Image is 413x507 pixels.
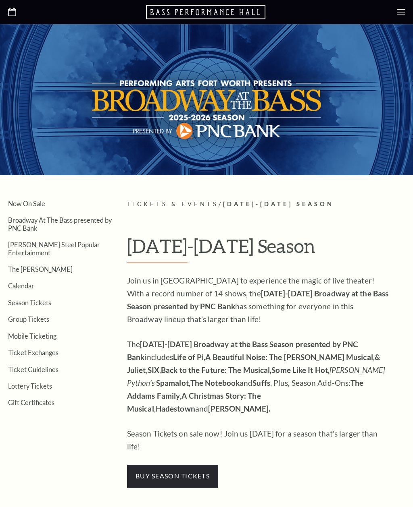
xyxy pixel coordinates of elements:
strong: Life of Pi [173,352,204,362]
strong: Some Like It Hot [271,365,328,375]
a: Mobile Ticketing [8,332,56,340]
strong: [PERSON_NAME]. [208,404,270,413]
p: Join us in [GEOGRAPHIC_DATA] to experience the magic of live theater! With a record number of 14 ... [127,274,389,326]
strong: Back to the Future: The Musical [161,365,270,375]
a: Ticket Exchanges [8,349,58,356]
em: [PERSON_NAME] Python’s [127,365,385,387]
strong: The Addams Family [127,378,363,400]
a: [PERSON_NAME] Steel Popular Entertainment [8,241,100,256]
a: Ticket Guidelines [8,366,58,373]
strong: Hadestown [156,404,195,413]
p: The includes , , , , , , , and . Plus, Season Add-Ons: , , and [127,338,389,415]
a: Group Tickets [8,315,49,323]
h1: [DATE]-[DATE] Season [127,236,405,263]
strong: & Juliet [127,352,380,375]
strong: Spamalot [156,378,189,387]
p: Season Tickets on sale now! Join us [DATE] for a season that's larger than life! [127,427,389,453]
a: The [PERSON_NAME] [8,265,73,273]
p: / [127,199,405,209]
a: Now On Sale [8,200,45,207]
strong: A Christmas Story: The Musical [127,391,261,413]
a: Broadway At The Bass presented by PNC Bank [8,216,112,232]
span: Tickets & Events [127,201,219,207]
span: [DATE]-[DATE] Season [223,201,334,207]
a: Gift Certificates [8,399,54,406]
strong: Suffs [252,378,270,387]
strong: A Beautiful Noise: The [PERSON_NAME] Musical [205,352,373,362]
strong: SIX [148,365,159,375]
strong: [DATE]-[DATE] Broadway at the Bass Season presented by PNC Bank [127,289,388,311]
a: Lottery Tickets [8,382,52,390]
a: Calendar [8,282,34,290]
strong: [DATE]-[DATE] Broadway at the Bass Season presented by PNC Bank [127,339,358,362]
span: buy season tickets [127,465,218,487]
strong: The Notebook [190,378,240,387]
a: buy season tickets [127,471,218,480]
a: Season Tickets [8,299,51,306]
